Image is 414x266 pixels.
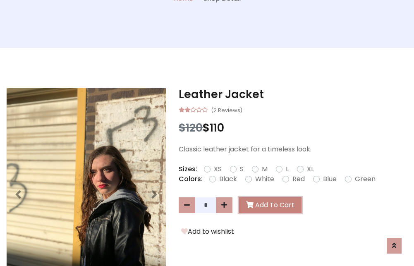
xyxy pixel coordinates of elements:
small: (2 Reviews) [211,105,242,115]
label: L [286,164,289,174]
label: XL [307,164,314,174]
label: Green [355,174,376,184]
label: White [255,174,274,184]
button: Add to wishlist [179,226,237,237]
label: M [262,164,268,174]
label: XS [214,164,222,174]
label: Black [219,174,237,184]
p: Classic leather jacket for a timeless look. [179,144,408,154]
button: Add To Cart [239,197,302,213]
h3: $ [179,121,408,134]
label: Red [292,174,305,184]
h3: Leather Jacket [179,88,408,101]
p: Colors: [179,174,203,184]
span: 110 [210,120,224,135]
label: Blue [323,174,337,184]
label: S [240,164,244,174]
span: $120 [179,120,203,135]
p: Sizes: [179,164,197,174]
